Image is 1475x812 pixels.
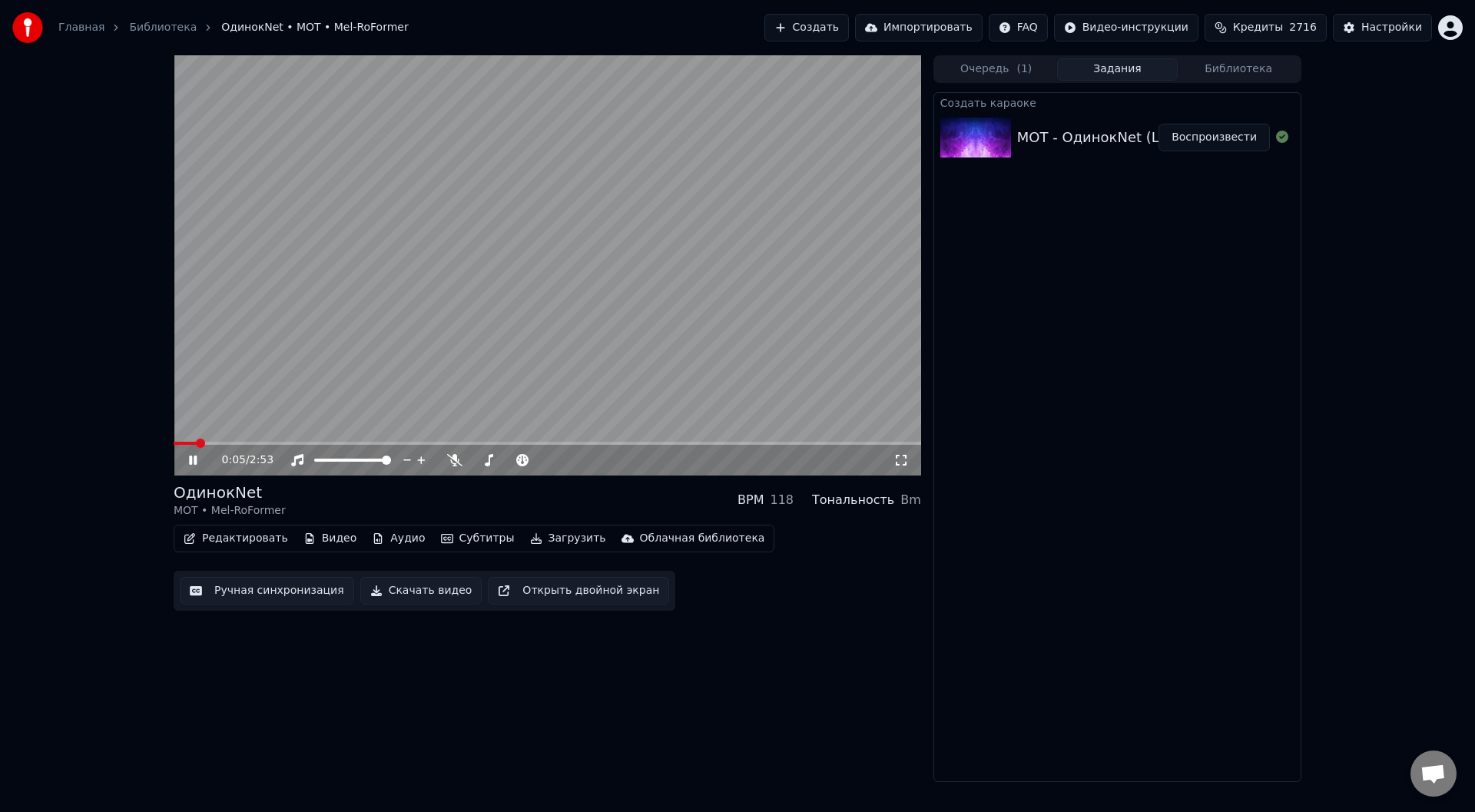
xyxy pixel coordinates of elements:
nav: breadcrumb [58,20,409,35]
div: Bm [900,491,921,509]
div: МОТ - ОдинокNet (Lead Vocal) ([PERSON_NAME]) [1017,127,1361,148]
button: Библиотека [1178,58,1299,81]
div: 118 [770,491,794,509]
div: ОдинокNet [174,482,286,503]
button: Видео [297,528,363,549]
div: Открытый чат [1410,751,1457,797]
button: Видео-инструкции [1054,14,1198,41]
button: Импортировать [855,14,983,41]
button: Ручная синхронизация [180,577,354,605]
span: 2:53 [250,452,273,468]
div: / [222,452,259,468]
button: Задания [1057,58,1178,81]
button: Загрузить [524,528,612,549]
div: Облачная библиотека [640,531,765,546]
span: Кредиты [1233,20,1283,35]
div: BPM [737,491,764,509]
span: ОдинокNet • МОТ • Mel-RoFormer [221,20,408,35]
span: 0:05 [222,452,246,468]
button: FAQ [989,14,1048,41]
a: Библиотека [129,20,197,35]
button: Скачать видео [360,577,482,605]
span: ( 1 ) [1016,61,1032,77]
button: Кредиты2716 [1205,14,1327,41]
a: Главная [58,20,104,35]
div: Настройки [1361,20,1422,35]
button: Очередь [936,58,1057,81]
button: Открыть двойной экран [488,577,669,605]
img: youka [12,12,43,43]
button: Редактировать [177,528,294,549]
button: Создать [764,14,849,41]
div: Создать караоке [934,93,1301,111]
button: Воспроизвести [1158,124,1270,151]
button: Аудио [366,528,431,549]
button: Субтитры [435,528,521,549]
button: Настройки [1333,14,1432,41]
div: МОТ • Mel-RoFormer [174,503,286,519]
div: Тональность [812,491,894,509]
span: 2716 [1289,20,1317,35]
